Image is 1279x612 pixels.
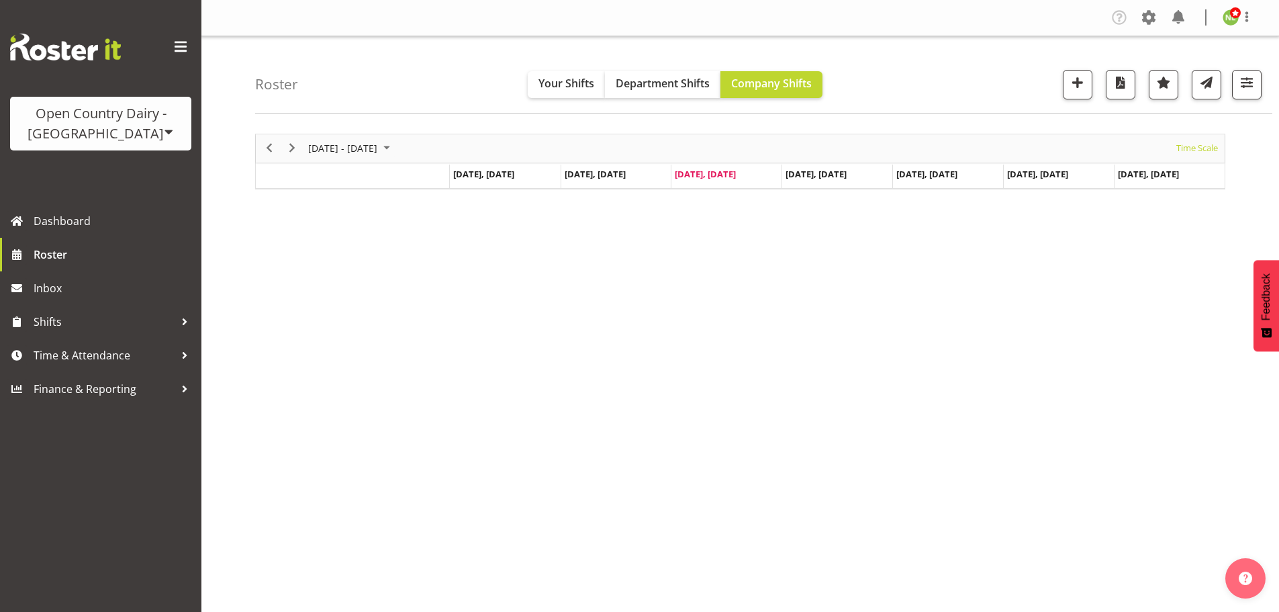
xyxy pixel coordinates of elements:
[1192,70,1221,99] button: Send a list of all shifts for the selected filtered period to all rostered employees.
[34,278,195,298] span: Inbox
[281,134,303,163] div: next period
[1118,168,1179,180] span: [DATE], [DATE]
[1106,70,1135,99] button: Download a PDF of the roster according to the set date range.
[34,211,195,231] span: Dashboard
[565,168,626,180] span: [DATE], [DATE]
[1063,70,1092,99] button: Add a new shift
[34,345,175,365] span: Time & Attendance
[255,134,1225,189] div: Timeline Week of September 17, 2025
[675,168,736,180] span: [DATE], [DATE]
[453,168,514,180] span: [DATE], [DATE]
[34,379,175,399] span: Finance & Reporting
[1260,273,1272,320] span: Feedback
[1239,572,1252,585] img: help-xxl-2.png
[720,71,822,98] button: Company Shifts
[34,312,175,332] span: Shifts
[10,34,121,60] img: Rosterit website logo
[1175,140,1219,157] span: Time Scale
[731,76,812,91] span: Company Shifts
[1149,70,1178,99] button: Highlight an important date within the roster.
[303,134,398,163] div: September 15 - 21, 2025
[1174,140,1221,157] button: Time Scale
[1232,70,1262,99] button: Filter Shifts
[616,76,710,91] span: Department Shifts
[1223,9,1239,26] img: nicole-lloyd7454.jpg
[255,77,298,92] h4: Roster
[283,140,301,157] button: Next
[538,76,594,91] span: Your Shifts
[258,134,281,163] div: previous period
[306,140,396,157] button: September 2025
[1253,260,1279,351] button: Feedback - Show survey
[786,168,847,180] span: [DATE], [DATE]
[260,140,279,157] button: Previous
[23,103,178,144] div: Open Country Dairy - [GEOGRAPHIC_DATA]
[307,140,379,157] span: [DATE] - [DATE]
[34,245,195,265] span: Roster
[528,71,605,98] button: Your Shifts
[1007,168,1068,180] span: [DATE], [DATE]
[896,168,957,180] span: [DATE], [DATE]
[605,71,720,98] button: Department Shifts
